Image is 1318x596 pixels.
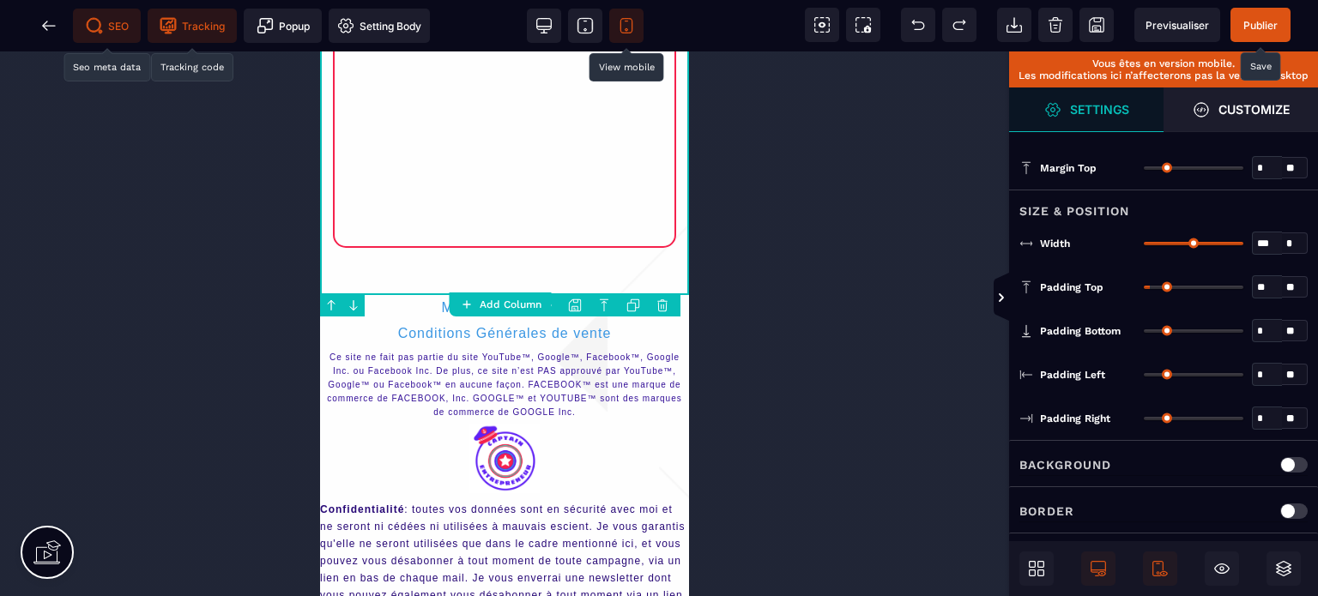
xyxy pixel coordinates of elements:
[1018,57,1309,69] p: Vous êtes en version mobile.
[1267,551,1301,586] span: Open Layers
[1019,551,1054,586] span: Open Blocks
[7,301,365,365] span: Ce site ne fait pas partie du site YouTube™, Google™, Facebook™, Google Inc. ou Facebook Inc. De ...
[805,8,839,42] span: View components
[1164,87,1318,132] span: Open Style Manager
[1146,19,1209,32] span: Previsualiser
[1040,368,1105,382] span: Padding Left
[78,274,292,289] a: Conditions Générales de vente
[1134,8,1220,42] span: Preview
[1019,455,1111,475] p: Background
[122,249,243,263] a: Mentions Légales
[1040,161,1097,175] span: Margin Top
[1081,551,1115,586] span: Desktop Only
[480,298,541,310] strong: Add Column
[846,8,880,42] span: Screenshot
[1018,69,1309,81] p: Les modifications ici n’affecterons pas la version desktop
[1040,412,1110,425] span: Padding Right
[337,17,421,34] span: Setting Body
[160,17,225,34] span: Tracking
[1040,280,1103,294] span: Padding Top
[1218,103,1290,116] strong: Customize
[86,17,129,34] span: SEO
[450,292,552,316] button: Add Column
[149,372,220,442] img: 50fb2ccbcada8925fe5bc183e27e3600_67b0dd10db84e_logocaptainentrepreneur2.png
[1205,551,1239,586] span: Hide/Show Block
[1009,190,1318,221] div: Size & Position
[1143,551,1177,586] span: Mobile Only
[1009,87,1164,132] span: Settings
[1243,19,1278,32] span: Publier
[257,17,310,34] span: Popup
[1040,237,1070,250] span: Width
[1070,103,1129,116] strong: Settings
[1040,324,1121,338] span: Padding Bottom
[1019,501,1074,521] p: Border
